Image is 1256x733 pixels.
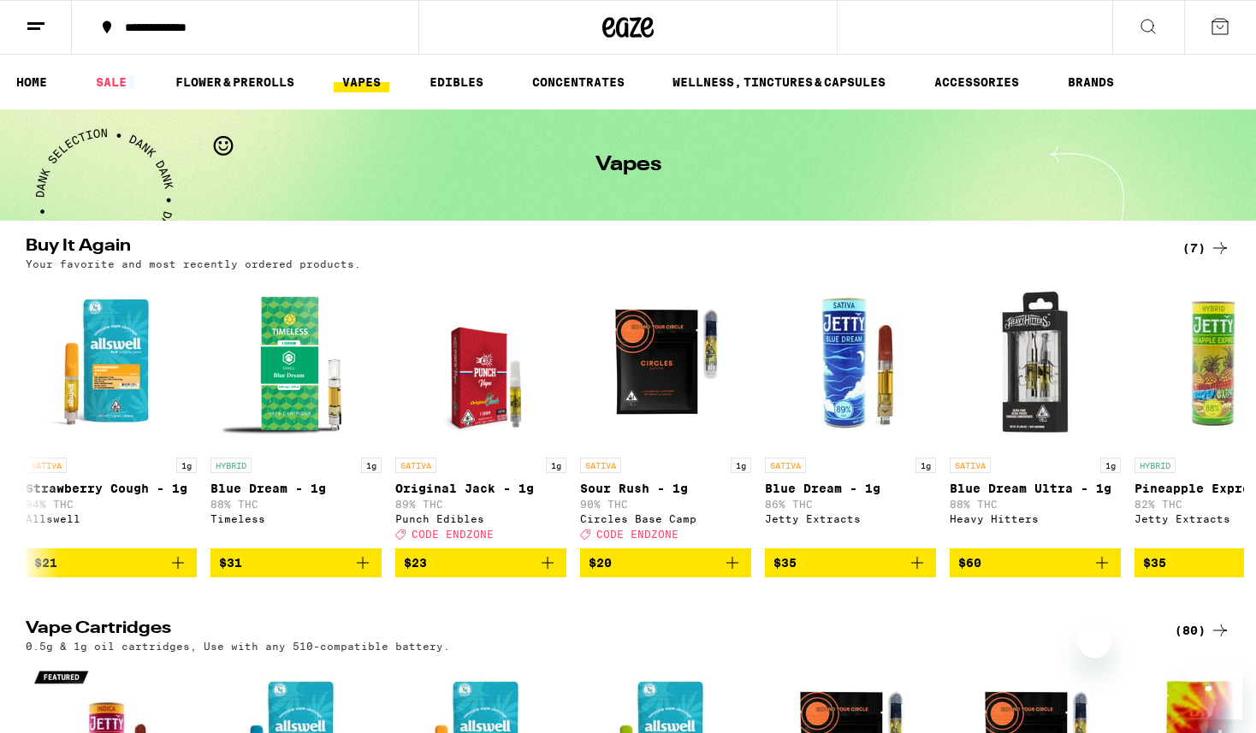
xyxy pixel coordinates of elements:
span: $35 [773,556,797,570]
div: Circles Base Camp [580,513,751,524]
p: Blue Dream - 1g [210,482,382,495]
p: Strawberry Cough - 1g [26,482,197,495]
button: Add to bag [765,548,936,577]
span: CODE ENDZONE [412,529,494,540]
span: $23 [404,556,427,570]
p: HYBRID [210,458,252,473]
img: Timeless - Blue Dream - 1g [210,278,382,449]
span: $20 [589,556,612,570]
a: Open page for Sour Rush - 1g from Circles Base Camp [580,278,751,548]
p: 90% THC [580,499,751,510]
button: Add to bag [395,548,566,577]
div: Jetty Extracts [765,513,936,524]
span: $21 [34,556,57,570]
h1: Vapes [595,155,661,175]
a: HOME [8,72,56,92]
p: Blue Dream - 1g [765,482,936,495]
p: Original Jack - 1g [395,482,566,495]
iframe: Close message [1077,624,1111,658]
img: Punch Edibles - Original Jack - 1g [414,278,547,449]
div: Heavy Hitters [950,513,1121,524]
h2: Buy It Again [26,238,1146,258]
p: Blue Dream Ultra - 1g [950,482,1121,495]
p: 86% THC [765,499,936,510]
a: WELLNESS, TINCTURES & CAPSULES [664,72,894,92]
a: Open page for Blue Dream - 1g from Jetty Extracts [765,278,936,548]
p: 1g [1100,458,1121,473]
div: Punch Edibles [395,513,566,524]
button: Add to bag [210,548,382,577]
p: 1g [546,458,566,473]
p: SATIVA [950,458,991,473]
a: SALE [87,72,135,92]
a: Open page for Blue Dream Ultra - 1g from Heavy Hitters [950,278,1121,548]
p: 84% THC [26,499,197,510]
p: SATIVA [26,458,67,473]
span: $31 [219,556,242,570]
a: VAPES [334,72,389,92]
p: Your favorite and most recently ordered products. [26,258,361,269]
p: Sour Rush - 1g [580,482,751,495]
a: CONCENTRATES [524,72,633,92]
div: Timeless [210,513,382,524]
a: ACCESSORIES [926,72,1028,92]
p: 88% THC [950,499,1121,510]
p: SATIVA [765,458,806,473]
iframe: Button to launch messaging window [1188,665,1242,719]
img: Allswell - Strawberry Cough - 1g [26,278,197,449]
p: 1g [915,458,936,473]
img: Circles Base Camp - Sour Rush - 1g [580,278,751,449]
span: $35 [1143,556,1166,570]
p: 88% THC [210,499,382,510]
img: Heavy Hitters - Blue Dream Ultra - 1g [950,278,1121,449]
button: Add to bag [26,548,197,577]
p: SATIVA [580,458,621,473]
a: FLOWER & PREROLLS [167,72,303,92]
span: CODE ENDZONE [596,529,678,540]
div: Allswell [26,513,197,524]
a: Open page for Original Jack - 1g from Punch Edibles [395,278,566,548]
a: Open page for Blue Dream - 1g from Timeless [210,278,382,548]
h2: Vape Cartridges [26,620,1146,641]
a: (7) [1182,238,1230,258]
p: 1g [731,458,751,473]
a: BRANDS [1059,72,1123,92]
a: Open page for Strawberry Cough - 1g from Allswell [26,278,197,548]
button: Add to bag [580,548,751,577]
button: Add to bag [950,548,1121,577]
p: 1g [361,458,382,473]
img: Jetty Extracts - Blue Dream - 1g [765,278,936,449]
p: 89% THC [395,499,566,510]
p: 0.5g & 1g oil cartridges, Use with any 510-compatible battery. [26,641,450,652]
a: EDIBLES [421,72,492,92]
span: $60 [958,556,981,570]
p: SATIVA [395,458,436,473]
p: 1g [176,458,197,473]
p: HYBRID [1135,458,1176,473]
